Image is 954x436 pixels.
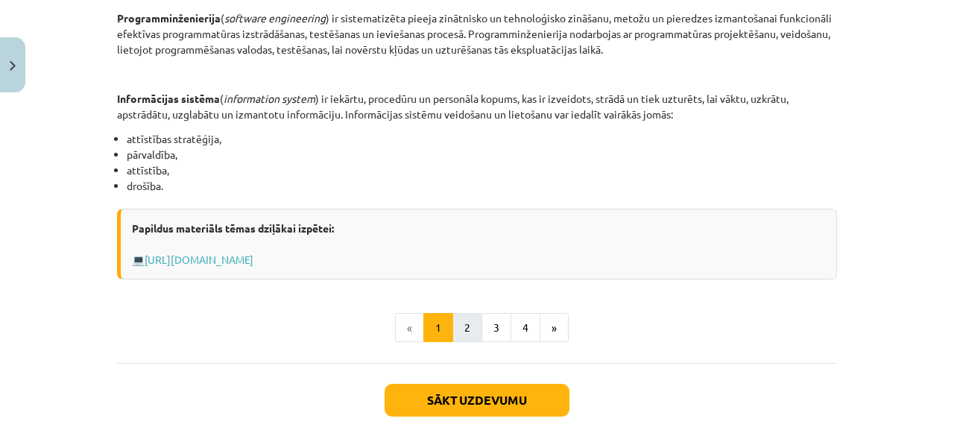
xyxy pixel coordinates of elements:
button: » [540,313,569,343]
button: 3 [481,313,511,343]
button: Sākt uzdevumu [385,384,569,417]
strong: Papildus materiāls tēmas dziļākai izpētei: [132,221,334,235]
p: ( ) ir iekārtu, procedūru un personāla kopums, kas ir izveidots, strādā un tiek uzturēts, lai vāk... [117,91,837,122]
li: drošība. [127,178,837,194]
em: information system [224,92,315,105]
div: 💻 [117,209,837,279]
img: icon-close-lesson-0947bae3869378f0d4975bcd49f059093ad1ed9edebbc8119c70593378902aed.svg [10,61,16,71]
em: software engineering [224,11,326,25]
li: pārvaldība, [127,147,837,162]
a: [URL][DOMAIN_NAME] [145,253,253,266]
strong: Informācijas sistēma [117,92,220,105]
li: attīstība, [127,162,837,178]
p: ( ) ir sistematizēta pieeja zinātnisko un tehnoloģisko zināšanu, metožu un pieredzes izmantošanai... [117,10,837,57]
strong: Programminženierija [117,11,221,25]
nav: Page navigation example [117,313,837,343]
button: 2 [452,313,482,343]
li: attīstības stratēģija, [127,131,837,147]
button: 4 [511,313,540,343]
button: 1 [423,313,453,343]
